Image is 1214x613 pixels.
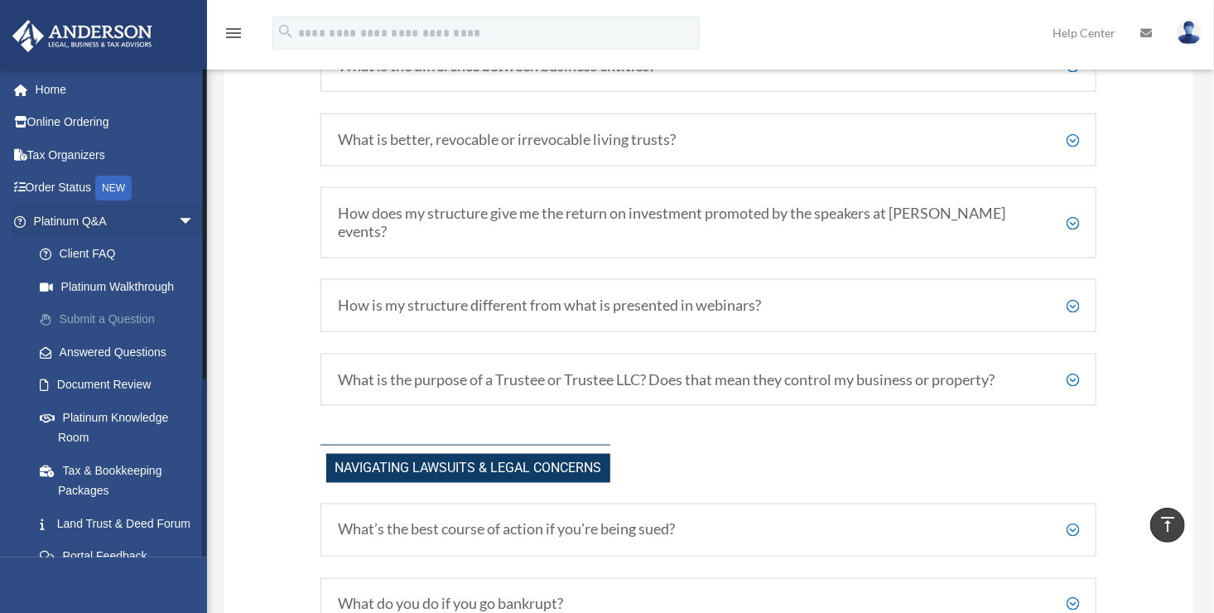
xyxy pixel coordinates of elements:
[95,176,132,200] div: NEW
[23,238,211,271] a: Client FAQ
[23,369,219,402] a: Document Review
[23,454,219,507] a: Tax & Bookkeeping Packages
[178,205,211,239] span: arrow_drop_down
[23,540,219,573] a: Portal Feedback
[23,335,219,369] a: Answered Questions
[12,73,219,106] a: Home
[224,23,243,43] i: menu
[1158,514,1178,534] i: vertical_align_top
[12,138,219,171] a: Tax Organizers
[23,401,219,454] a: Platinum Knowledge Room
[1150,508,1185,543] a: vertical_align_top
[277,22,295,41] i: search
[12,205,219,238] a: Platinum Q&Aarrow_drop_down
[1177,21,1202,45] img: User Pic
[12,171,219,205] a: Order StatusNEW
[224,29,243,43] a: menu
[23,507,219,540] a: Land Trust & Deed Forum
[338,205,1079,240] h5: How does my structure give me the return on investment promoted by the speakers at [PERSON_NAME] ...
[338,297,1079,315] h5: How is my structure different from what is presented in webinars?
[12,106,219,139] a: Online Ordering
[23,303,219,336] a: Submit a Question
[338,131,1079,149] h5: What is better, revocable or irrevocable living trusts?
[326,454,610,483] span: Navigating Lawsuits & Legal Concerns
[7,20,157,52] img: Anderson Advisors Platinum Portal
[338,371,1079,389] h5: What is the purpose of a Trustee or Trustee LLC? Does that mean they control my business or prope...
[23,270,219,303] a: Platinum Walkthrough
[338,521,1079,539] h5: What’s the best course of action if you’re being sued?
